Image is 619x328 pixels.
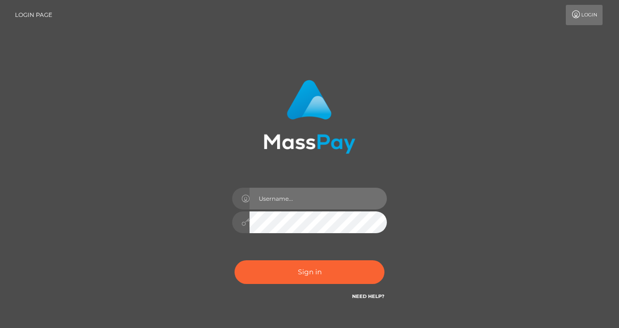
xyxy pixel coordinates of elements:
[250,188,387,209] input: Username...
[566,5,603,25] a: Login
[15,5,52,25] a: Login Page
[264,80,355,154] img: MassPay Login
[352,293,384,299] a: Need Help?
[235,260,384,284] button: Sign in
